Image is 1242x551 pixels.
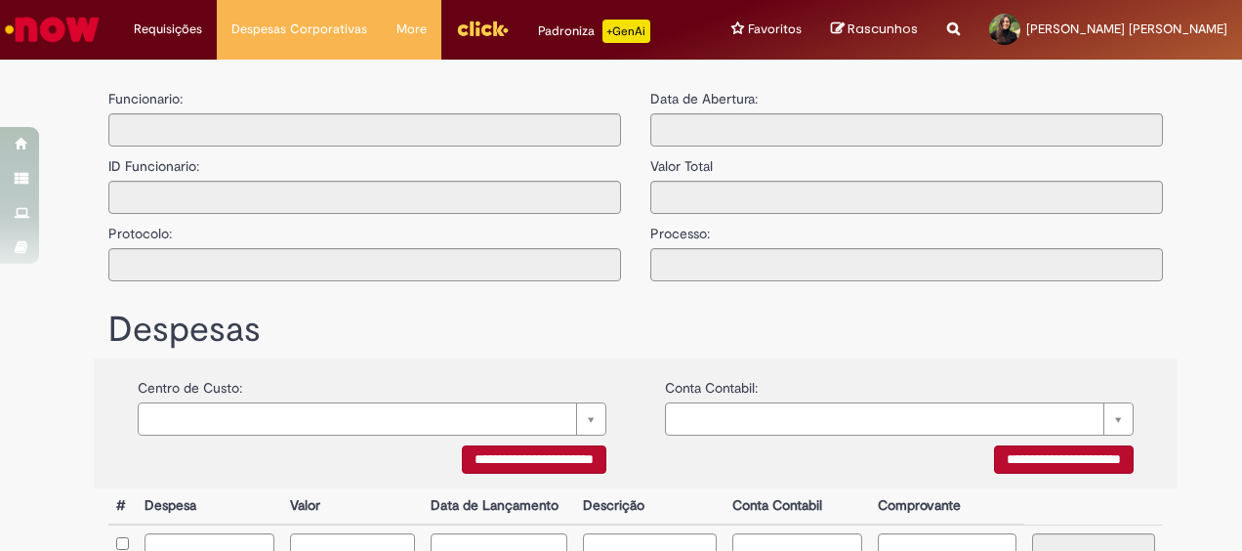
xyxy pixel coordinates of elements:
img: click_logo_yellow_360x200.png [456,14,509,43]
a: Limpar campo {0} [665,403,1134,436]
label: Data de Abertura: [650,89,758,108]
div: Padroniza [538,20,650,43]
label: Valor Total [650,147,713,176]
th: Comprovante [870,488,1025,525]
span: More [396,20,427,39]
img: ServiceNow [2,10,103,49]
th: Valor [282,488,422,525]
span: Rascunhos [848,20,918,38]
th: Conta Contabil [724,488,870,525]
span: Despesas Corporativas [231,20,367,39]
span: Requisições [134,20,202,39]
label: Processo: [650,214,710,243]
span: [PERSON_NAME] [PERSON_NAME] [1026,21,1227,37]
a: Rascunhos [831,21,918,39]
span: Favoritos [748,20,802,39]
label: ID Funcionario: [108,147,199,176]
label: Conta Contabil: [665,368,758,398]
label: Protocolo: [108,214,172,243]
p: +GenAi [602,20,650,43]
th: # [108,488,137,525]
th: Descrição [575,488,724,525]
h1: Despesas [108,311,1163,350]
th: Despesa [137,488,282,525]
th: Data de Lançamento [423,488,576,525]
label: Funcionario: [108,89,183,108]
a: Limpar campo {0} [138,403,606,436]
label: Centro de Custo: [138,368,242,398]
